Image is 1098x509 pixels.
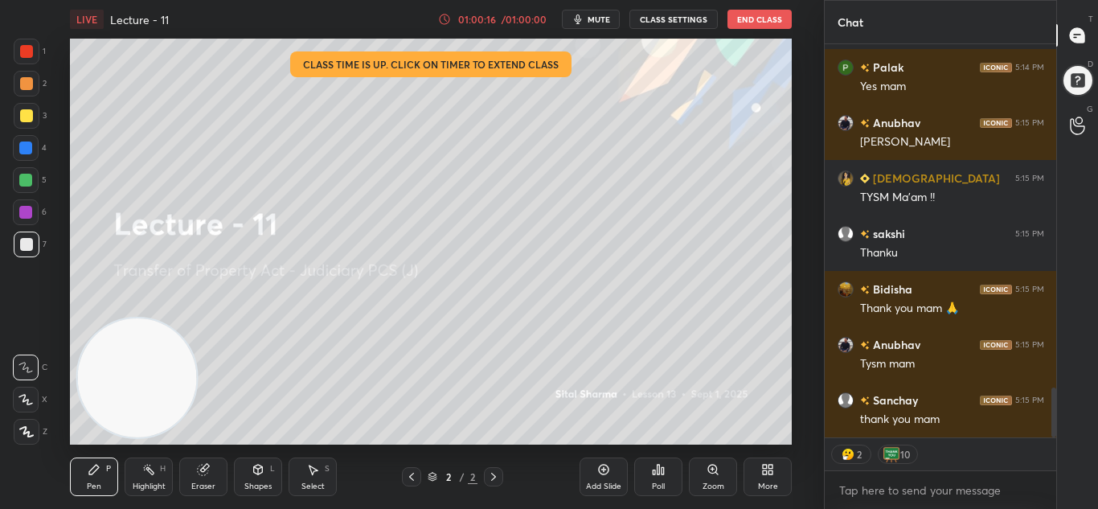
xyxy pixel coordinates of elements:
[870,392,918,408] h6: Sanchay
[325,465,330,473] div: S
[652,482,665,491] div: Poll
[1087,103,1093,115] p: G
[838,337,854,353] img: bb3fe89523c24725a7f23965bd40c478.jpg
[270,465,275,473] div: L
[758,482,778,491] div: More
[980,118,1012,128] img: iconic-dark.1390631f.png
[70,10,104,29] div: LIVE
[860,341,870,350] img: no-rating-badge.077c3623.svg
[1088,58,1093,70] p: D
[825,44,1057,437] div: grid
[87,482,101,491] div: Pen
[870,225,905,242] h6: sakshi
[838,115,854,131] img: bb3fe89523c24725a7f23965bd40c478.jpg
[870,114,920,131] h6: Anubhav
[840,446,856,462] img: thinking_face.png
[588,14,610,25] span: mute
[870,336,920,353] h6: Anubhav
[860,79,1044,95] div: Yes mam
[860,245,1044,261] div: Thanku
[856,448,862,461] div: 2
[133,482,166,491] div: Highlight
[838,281,854,298] img: 2cf86ca965e24579902a1c80e3a993f7.jpg
[1015,174,1044,183] div: 5:15 PM
[244,482,272,491] div: Shapes
[14,71,47,96] div: 2
[13,387,47,413] div: X
[13,199,47,225] div: 6
[838,170,854,187] img: 6849b36f877c4469a0414fc55d28668f.jpg
[1088,13,1093,25] p: T
[870,59,903,76] h6: Palak
[860,134,1044,150] div: [PERSON_NAME]
[1015,340,1044,350] div: 5:15 PM
[1015,285,1044,294] div: 5:15 PM
[13,135,47,161] div: 4
[860,174,870,183] img: Learner_Badge_beginner_1_8b307cf2a0.svg
[586,482,621,491] div: Add Slide
[860,190,1044,206] div: TYSM Ma'am !!
[860,230,870,239] img: no-rating-badge.077c3623.svg
[860,301,1044,317] div: Thank you mam 🙏
[1015,396,1044,405] div: 5:15 PM
[860,64,870,72] img: no-rating-badge.077c3623.svg
[1015,63,1044,72] div: 5:14 PM
[110,12,169,27] h4: Lecture - 11
[160,465,166,473] div: H
[106,465,111,473] div: P
[899,448,912,461] div: 10
[14,419,47,445] div: Z
[629,10,718,29] button: CLASS SETTINGS
[860,396,870,405] img: no-rating-badge.077c3623.svg
[191,482,215,491] div: Eraser
[838,226,854,242] img: default.png
[14,39,46,64] div: 1
[870,170,1000,187] h6: [DEMOGRAPHIC_DATA]
[980,396,1012,405] img: iconic-dark.1390631f.png
[14,103,47,129] div: 3
[454,14,499,24] div: 01:00:16
[499,14,549,24] div: / 01:00:00
[562,10,620,29] button: mute
[703,482,724,491] div: Zoom
[727,10,792,29] button: End Class
[13,355,47,380] div: C
[440,472,457,482] div: 2
[870,281,912,298] h6: Bidisha
[860,285,870,294] img: no-rating-badge.077c3623.svg
[980,340,1012,350] img: iconic-dark.1390631f.png
[1015,229,1044,239] div: 5:15 PM
[838,60,854,76] img: 3
[860,356,1044,372] div: Tysm mam
[301,482,325,491] div: Select
[980,63,1012,72] img: iconic-dark.1390631f.png
[460,472,465,482] div: /
[883,446,899,462] img: thank_you.png
[825,1,876,43] p: Chat
[468,470,477,484] div: 2
[13,167,47,193] div: 5
[14,232,47,257] div: 7
[860,412,1044,428] div: thank you mam
[838,392,854,408] img: default.png
[860,119,870,128] img: no-rating-badge.077c3623.svg
[1015,118,1044,128] div: 5:15 PM
[980,285,1012,294] img: iconic-dark.1390631f.png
